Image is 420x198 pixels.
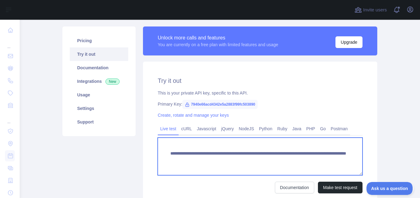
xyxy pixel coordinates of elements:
[353,5,388,15] button: Invite users
[158,76,363,85] h2: Try it out
[158,124,179,134] a: Live test
[318,124,328,134] a: Go
[304,124,318,134] a: PHP
[70,47,128,61] a: Try it out
[363,6,387,14] span: Invite users
[105,79,120,85] span: New
[70,115,128,129] a: Support
[367,182,414,195] iframe: Toggle Customer Support
[179,124,194,134] a: cURL
[158,34,278,42] div: Unlock more calls and features
[70,34,128,47] a: Pricing
[5,112,15,124] div: ...
[335,36,363,48] button: Upgrade
[219,124,236,134] a: jQuery
[194,124,219,134] a: Javascript
[158,42,278,48] div: You are currently on a free plan with limited features and usage
[275,182,314,193] a: Documentation
[158,101,363,107] div: Primary Key:
[236,124,256,134] a: NodeJS
[290,124,304,134] a: Java
[318,182,363,193] button: Make test request
[158,113,229,118] a: Create, rotate and manage your keys
[256,124,275,134] a: Python
[5,37,15,49] div: ...
[70,61,128,75] a: Documentation
[158,90,363,96] div: This is your private API key, specific to this API.
[275,124,290,134] a: Ruby
[70,88,128,102] a: Usage
[70,75,128,88] a: Integrations New
[328,124,350,134] a: Postman
[70,102,128,115] a: Settings
[182,100,258,109] span: 7940e66acd4342e5a2883f99fc503890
